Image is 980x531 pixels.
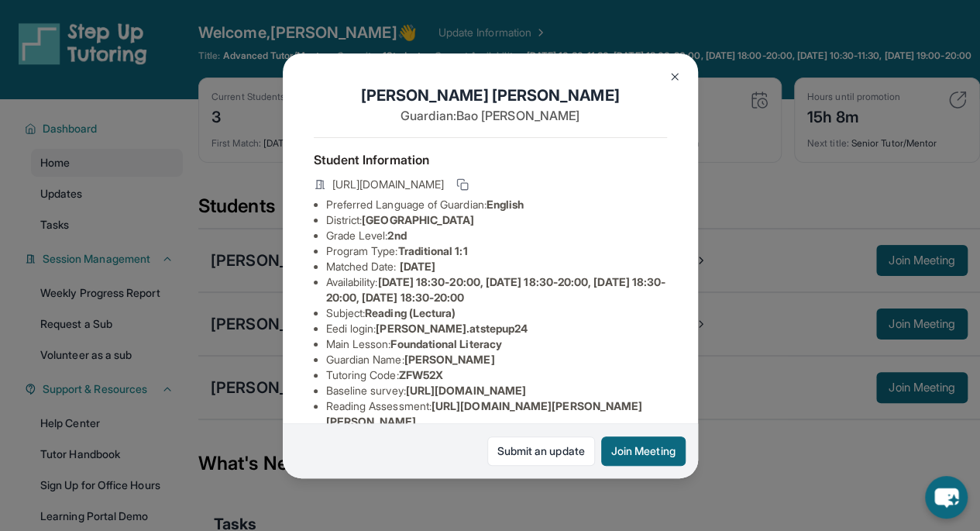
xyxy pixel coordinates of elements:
button: chat-button [925,476,968,519]
span: [GEOGRAPHIC_DATA] [362,213,474,226]
li: Eedi login : [326,321,667,336]
a: Submit an update [487,436,595,466]
li: Reading Assessment : [326,398,667,429]
span: 2nd [387,229,406,242]
span: [URL][DOMAIN_NAME] [406,384,526,397]
li: Subject : [326,305,667,321]
li: Baseline survey : [326,383,667,398]
img: Close Icon [669,71,681,83]
button: Copy link [453,175,472,194]
li: Guardian Name : [326,352,667,367]
li: District: [326,212,667,228]
span: Reading (Lectura) [365,306,456,319]
span: Traditional 1:1 [397,244,467,257]
li: Main Lesson : [326,336,667,352]
li: Program Type: [326,243,667,259]
span: English [487,198,524,211]
span: ZFW52X [399,368,443,381]
li: Tutoring Code : [326,367,667,383]
p: Guardian: Bao [PERSON_NAME] [314,106,667,125]
span: [PERSON_NAME] [404,353,495,366]
span: [URL][DOMAIN_NAME][PERSON_NAME][PERSON_NAME] [326,399,643,428]
span: [DATE] [400,260,435,273]
button: Join Meeting [601,436,686,466]
span: [PERSON_NAME].atstepup24 [376,322,528,335]
h4: Student Information [314,150,667,169]
li: Preferred Language of Guardian: [326,197,667,212]
span: [DATE] 18:30-20:00, [DATE] 18:30-20:00, [DATE] 18:30-20:00, [DATE] 18:30-20:00 [326,275,666,304]
li: Matched Date: [326,259,667,274]
li: Grade Level: [326,228,667,243]
li: Availability: [326,274,667,305]
h1: [PERSON_NAME] [PERSON_NAME] [314,84,667,106]
span: [URL][DOMAIN_NAME] [332,177,444,192]
span: Foundational Literacy [390,337,501,350]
